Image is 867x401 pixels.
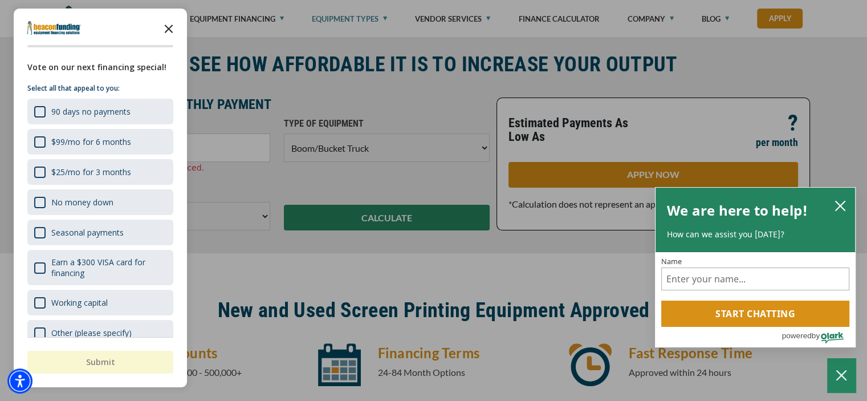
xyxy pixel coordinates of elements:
div: $25/mo for 3 months [27,159,173,185]
div: Working capital [27,290,173,315]
div: Survey [14,9,187,387]
div: Seasonal payments [51,227,124,238]
button: Start chatting [661,301,849,327]
div: $99/mo for 6 months [27,129,173,155]
div: No money down [27,189,173,215]
div: Earn a $300 VISA card for financing [51,257,166,278]
button: Close the survey [157,17,180,39]
div: Vote on our next financing special! [27,61,173,74]
div: $99/mo for 6 months [51,136,131,147]
button: Submit [27,351,173,374]
img: Company logo [27,21,81,35]
span: by [812,329,820,343]
div: Other (please specify) [27,320,173,346]
button: close chatbox [831,197,849,213]
label: Name [661,258,849,265]
p: How can we assist you [DATE]? [667,229,844,240]
div: Accessibility Menu [7,368,32,394]
div: $25/mo for 3 months [51,167,131,177]
p: Select all that appeal to you: [27,83,173,94]
div: Earn a $300 VISA card for financing [27,250,173,285]
div: olark chatbox [655,187,856,348]
input: Name [661,268,849,290]
div: 90 days no payments [51,106,131,117]
div: 90 days no payments [27,99,173,124]
span: powered [781,329,811,343]
div: Seasonal payments [27,220,173,245]
a: Powered by Olark [781,327,855,347]
div: Working capital [51,297,108,308]
div: Other (please specify) [51,327,132,338]
div: No money down [51,197,113,208]
h2: We are here to help! [667,199,808,222]
button: Close Chatbox [827,358,856,392]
